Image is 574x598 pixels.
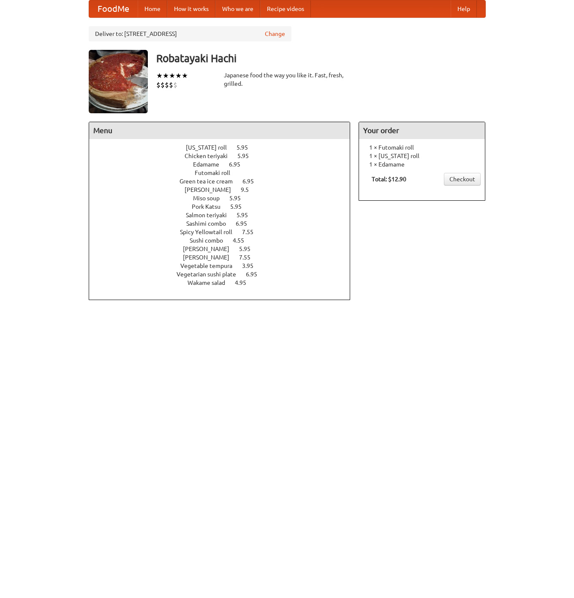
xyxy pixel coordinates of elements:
[173,80,177,90] li: $
[451,0,477,17] a: Help
[237,212,256,218] span: 5.95
[156,50,486,67] h3: Robatayaki Hachi
[169,80,173,90] li: $
[185,153,236,159] span: Chicken teriyaki
[180,262,269,269] a: Vegetable tempura 3.95
[190,237,260,244] a: Sushi combo 4.55
[177,271,245,278] span: Vegetarian sushi plate
[180,229,269,235] a: Spicy Yellowtail roll 7.55
[195,169,254,176] a: Futomaki roll
[138,0,167,17] a: Home
[186,144,235,151] span: [US_STATE] roll
[175,71,182,80] li: ★
[89,0,138,17] a: FoodMe
[265,30,285,38] a: Change
[444,173,481,186] a: Checkout
[192,203,257,210] a: Pork Katsu 5.95
[183,246,238,252] span: [PERSON_NAME]
[229,161,249,168] span: 6.95
[167,0,215,17] a: How it works
[242,229,262,235] span: 7.55
[89,122,350,139] h4: Menu
[237,153,257,159] span: 5.95
[180,178,269,185] a: Green tea ice cream 6.95
[363,160,481,169] li: 1 × Edamame
[188,279,234,286] span: Wakame salad
[193,161,256,168] a: Edamame 6.95
[182,71,188,80] li: ★
[235,279,255,286] span: 4.95
[215,0,260,17] a: Who we are
[180,229,241,235] span: Spicy Yellowtail roll
[156,80,161,90] li: $
[183,254,266,261] a: [PERSON_NAME] 7.55
[224,71,351,88] div: Japanese food the way you like it. Fast, fresh, grilled.
[239,254,259,261] span: 7.55
[236,220,256,227] span: 6.95
[163,71,169,80] li: ★
[185,153,264,159] a: Chicken teriyaki 5.95
[186,212,264,218] a: Salmon teriyaki 5.95
[192,203,229,210] span: Pork Katsu
[161,80,165,90] li: $
[186,212,235,218] span: Salmon teriyaki
[242,262,262,269] span: 3.95
[89,26,291,41] div: Deliver to: [STREET_ADDRESS]
[177,271,273,278] a: Vegetarian sushi plate 6.95
[169,71,175,80] li: ★
[260,0,311,17] a: Recipe videos
[89,50,148,113] img: angular.jpg
[156,71,163,80] li: ★
[188,279,262,286] a: Wakame salad 4.95
[185,186,264,193] a: [PERSON_NAME] 9.5
[193,195,256,202] a: Miso soup 5.95
[363,143,481,152] li: 1 × Futomaki roll
[246,271,266,278] span: 6.95
[372,176,406,183] b: Total: $12.90
[233,237,253,244] span: 4.55
[242,178,262,185] span: 6.95
[359,122,485,139] h4: Your order
[190,237,231,244] span: Sushi combo
[239,246,259,252] span: 5.95
[229,195,249,202] span: 5.95
[180,262,241,269] span: Vegetable tempura
[237,144,256,151] span: 5.95
[241,186,257,193] span: 9.5
[195,169,239,176] span: Futomaki roll
[185,186,239,193] span: [PERSON_NAME]
[186,220,263,227] a: Sashimi combo 6.95
[193,161,228,168] span: Edamame
[186,220,234,227] span: Sashimi combo
[165,80,169,90] li: $
[180,178,241,185] span: Green tea ice cream
[193,195,228,202] span: Miso soup
[183,246,266,252] a: [PERSON_NAME] 5.95
[230,203,250,210] span: 5.95
[363,152,481,160] li: 1 × [US_STATE] roll
[186,144,264,151] a: [US_STATE] roll 5.95
[183,254,238,261] span: [PERSON_NAME]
